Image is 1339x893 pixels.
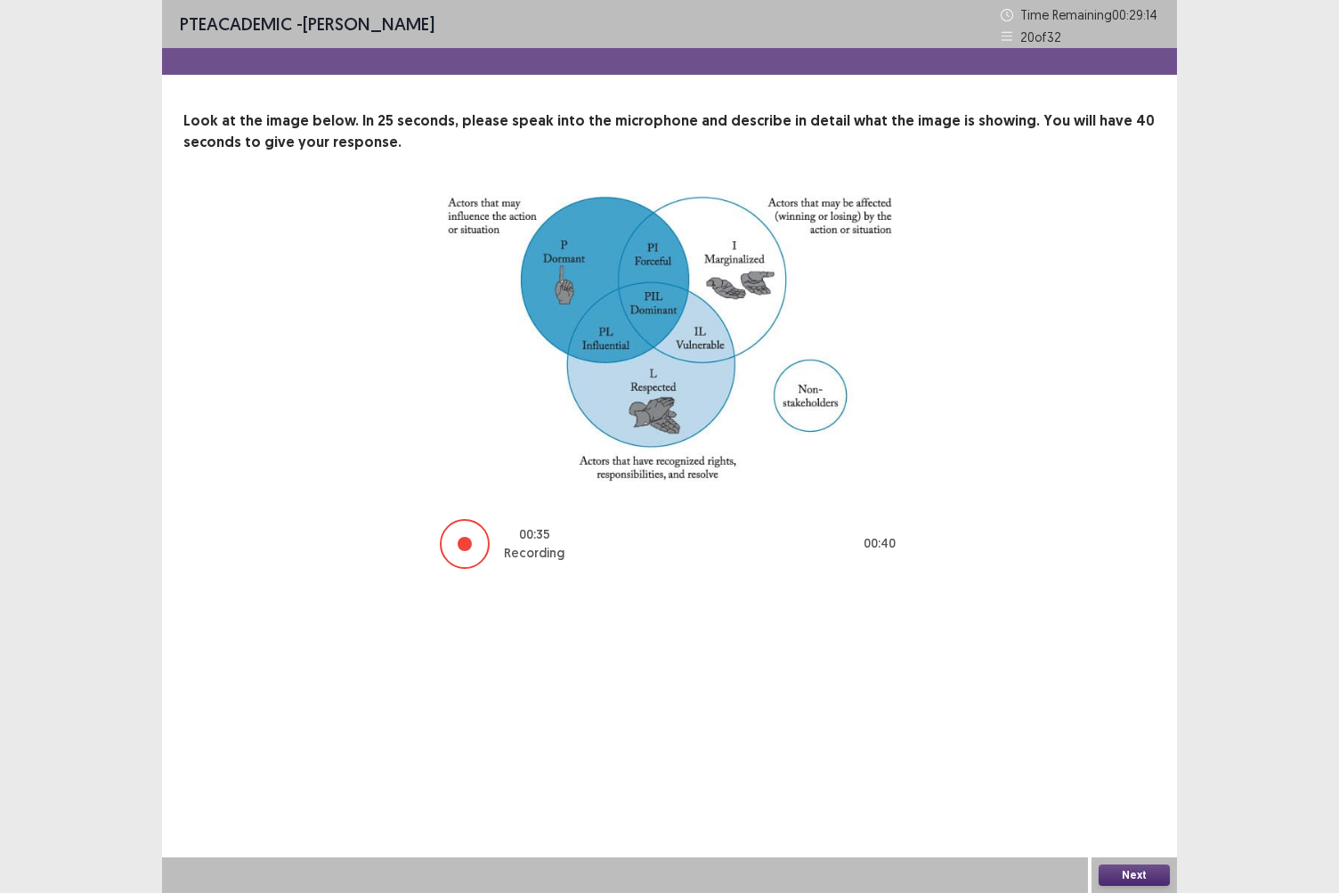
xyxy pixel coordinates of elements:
[504,544,564,563] p: Recording
[180,12,292,35] span: PTE academic
[447,196,892,482] img: image-description
[1099,865,1170,886] button: Next
[1020,28,1061,46] p: 20 of 32
[180,11,434,37] p: - [PERSON_NAME]
[864,534,896,553] p: 00 : 40
[183,110,1156,153] p: Look at the image below. In 25 seconds, please speak into the microphone and describe in detail w...
[1020,5,1159,24] p: Time Remaining 00 : 29 : 14
[519,525,550,544] p: 00 : 35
